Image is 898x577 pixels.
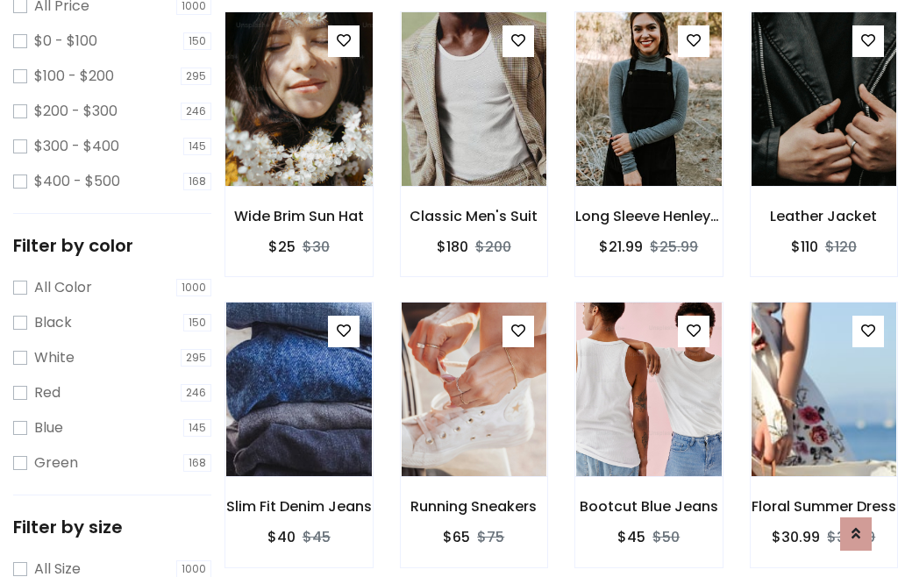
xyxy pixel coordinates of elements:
label: Black [34,312,72,333]
del: $120 [825,237,857,257]
h6: $21.99 [599,239,643,255]
span: 150 [183,32,211,50]
span: 150 [183,314,211,331]
del: $35.99 [827,527,875,547]
del: $45 [303,527,331,547]
label: $0 - $100 [34,31,97,52]
label: Red [34,382,61,403]
span: 145 [183,419,211,437]
h6: Wide Brim Sun Hat [225,208,373,224]
h5: Filter by size [13,516,211,538]
h6: $25 [268,239,296,255]
span: 145 [183,138,211,155]
label: All Color [34,277,92,298]
label: $100 - $200 [34,66,114,87]
span: 168 [183,454,211,472]
h6: Floral Summer Dress [751,498,898,515]
h6: $45 [617,529,645,545]
h6: Long Sleeve Henley T-Shirt [575,208,723,224]
label: $200 - $300 [34,101,118,122]
span: 246 [181,384,211,402]
label: $300 - $400 [34,136,119,157]
span: 246 [181,103,211,120]
del: $30 [303,237,330,257]
h6: $40 [267,529,296,545]
h5: Filter by color [13,235,211,256]
span: 168 [183,173,211,190]
h6: $65 [443,529,470,545]
label: Blue [34,417,63,438]
span: 295 [181,68,211,85]
span: 1000 [176,279,211,296]
h6: Classic Men's Suit [401,208,548,224]
label: Green [34,452,78,474]
h6: Slim Fit Denim Jeans [225,498,373,515]
h6: Running Sneakers [401,498,548,515]
h6: $110 [791,239,818,255]
del: $75 [477,527,504,547]
h6: $30.99 [772,529,820,545]
del: $25.99 [650,237,698,257]
label: $400 - $500 [34,171,120,192]
h6: Bootcut Blue Jeans [575,498,723,515]
del: $200 [475,237,511,257]
label: White [34,347,75,368]
span: 295 [181,349,211,367]
h6: $180 [437,239,468,255]
del: $50 [652,527,680,547]
h6: Leather Jacket [751,208,898,224]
